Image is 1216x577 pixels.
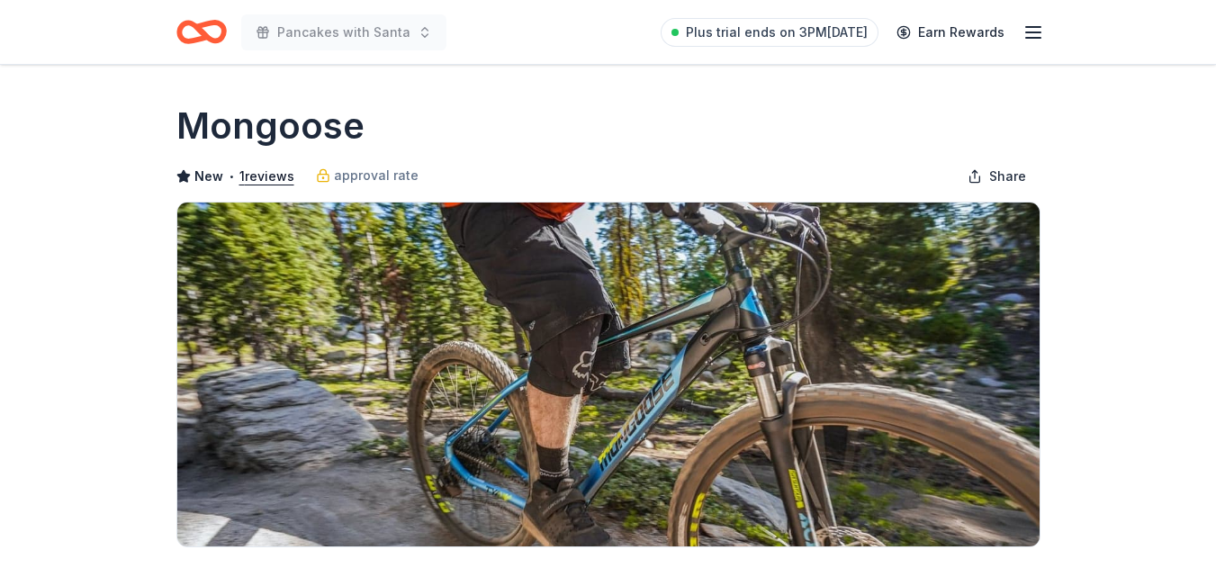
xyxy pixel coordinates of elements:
[241,14,446,50] button: Pancakes with Santa
[334,165,419,186] span: approval rate
[177,203,1040,546] img: Image for Mongoose
[686,22,868,43] span: Plus trial ends on 3PM[DATE]
[661,18,878,47] a: Plus trial ends on 3PM[DATE]
[989,166,1026,187] span: Share
[277,22,410,43] span: Pancakes with Santa
[239,166,294,187] button: 1reviews
[316,165,419,186] a: approval rate
[886,16,1015,49] a: Earn Rewards
[194,166,223,187] span: New
[176,101,365,151] h1: Mongoose
[228,169,234,184] span: •
[953,158,1040,194] button: Share
[176,11,227,53] a: Home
